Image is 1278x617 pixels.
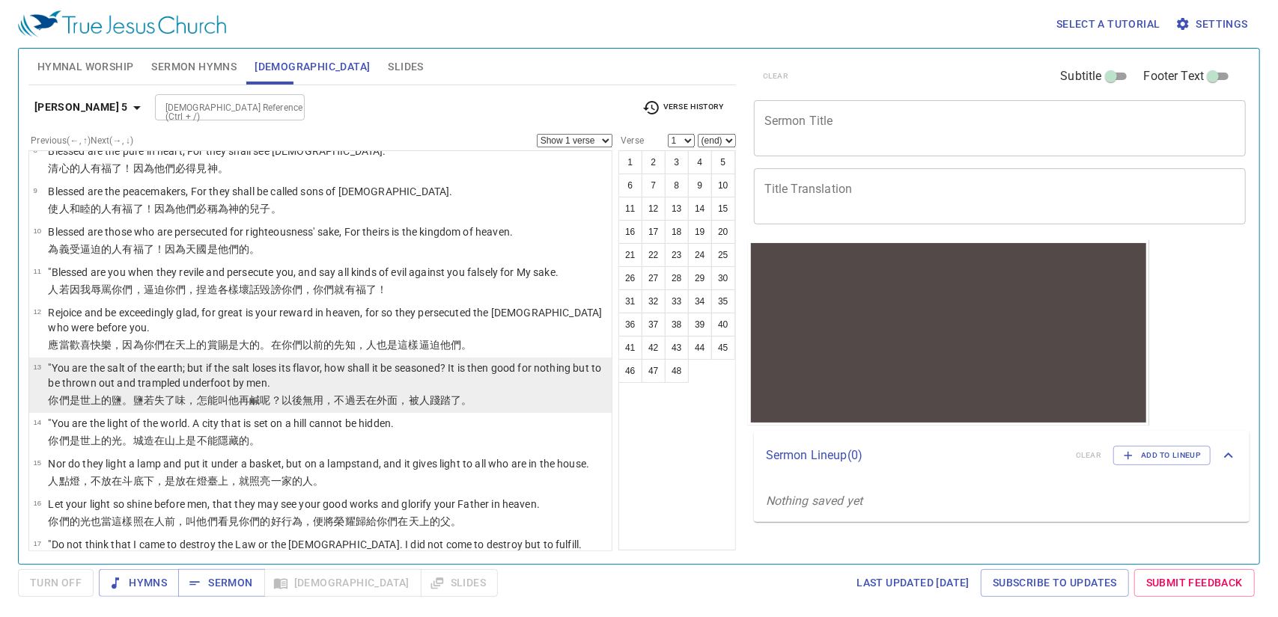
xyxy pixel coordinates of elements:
[33,267,41,275] span: 11
[144,394,472,406] wg217: 若
[48,201,452,216] p: 使人和睦的人
[101,435,260,446] wg2889: 的光
[618,336,642,360] button: 41
[239,515,461,527] wg1492: 你們的
[618,197,642,221] button: 11
[33,458,41,467] span: 15
[665,150,689,174] button: 3
[430,394,472,406] wg444: 踐踏了
[711,313,735,337] button: 40
[33,418,41,426] span: 14
[618,266,642,290] button: 26
[618,243,642,267] button: 21
[144,203,282,215] wg3107: ！因為
[48,456,589,471] p: Nor do they light a lamp and put it under a basket, but on a lampstand, and it gives light to all...
[111,574,167,592] span: Hymns
[1178,15,1248,34] span: Settings
[48,305,607,335] p: Rejoice and be exceedingly glad, for great is your reward in heaven, for so they persecuted the [...
[618,289,642,313] button: 31
[70,162,228,174] wg2588: 的人有福了
[271,203,282,215] wg5207: 。
[1056,15,1160,34] span: Select a tutorial
[665,289,689,313] button: 33
[154,435,261,446] wg2749: 在山
[31,136,133,145] label: Previous (←, ↑) Next (→, ↓)
[249,243,260,255] wg846: 。
[80,515,462,527] wg5216: 光
[48,393,607,408] p: 你們
[1144,67,1205,85] span: Footer Text
[175,339,472,351] wg1722: 天上
[186,435,260,446] wg1883: 是不
[711,174,735,197] button: 10
[618,136,644,145] label: Verse
[218,435,261,446] wg1410: 隱藏
[292,475,323,487] wg3614: 的人。
[228,339,472,351] wg3408: 是大的
[144,339,472,351] wg3754: 你們
[165,515,461,527] wg444: 前
[48,161,386,176] p: 清
[207,162,228,174] wg3700: 神
[688,197,712,221] button: 14
[70,475,324,487] wg2545: 燈
[175,203,282,215] wg3754: 他們
[218,475,324,487] wg3087: 上
[151,58,237,76] span: Sermon Hymns
[1134,569,1255,597] a: Submit Feedback
[190,574,252,592] span: Sermon
[711,197,735,221] button: 15
[33,499,41,507] span: 16
[419,394,472,406] wg5259: 人
[642,359,666,383] button: 47
[665,220,689,244] button: 18
[1113,446,1211,465] button: Add to Lineup
[48,514,540,529] p: 你們的
[302,283,387,295] wg5216: ，你們
[302,339,472,351] wg5216: 以前
[665,313,689,337] button: 38
[112,339,472,351] wg21: ，因為
[207,435,261,446] wg3756: 能
[175,162,228,174] wg846: 必得見
[451,515,461,527] wg3962: 。
[91,283,387,295] wg1700: 辱罵
[101,394,472,406] wg1093: 的鹽
[688,266,712,290] button: 29
[239,283,387,295] wg3956: 壞話
[282,283,388,295] wg2596: 你們
[711,336,735,360] button: 45
[642,289,666,313] button: 32
[754,431,1250,480] div: Sermon Lineup(0)clearAdd to Lineup
[37,58,134,76] span: Hymnal Worship
[144,515,462,527] wg2989: 在人
[48,282,559,297] p: 人若因
[642,243,666,267] button: 22
[80,394,472,406] wg2075: 世上
[633,96,732,119] button: Verse History
[101,243,260,255] wg1377: 的人有福了
[70,394,472,406] wg5210: 是
[642,336,666,360] button: 42
[688,336,712,360] button: 44
[302,515,461,527] wg2041: ，便將榮耀歸給
[154,162,228,174] wg3754: 他們
[642,313,666,337] button: 37
[48,265,559,280] p: "Blessed are you when they revile and persecute you, and say all kinds of evil against you falsel...
[409,515,462,527] wg1722: 天上
[688,174,712,197] button: 9
[197,203,282,215] wg846: 必稱為
[356,394,472,406] wg1508: 丟
[48,360,607,390] p: "You are the salt of the earth; but if the salt loses its flavor, how shall it be seasoned? It is...
[48,473,589,488] p: 人點
[688,150,712,174] button: 4
[154,475,323,487] wg5259: ，是放在燈臺
[255,58,370,76] span: [DEMOGRAPHIC_DATA]
[665,336,689,360] button: 43
[260,394,472,406] wg233: 呢？以後
[207,243,261,255] wg932: 是
[197,339,472,351] wg3772: 的賞賜
[323,339,472,351] wg4253: 的先知
[48,144,386,159] p: Blessed are the pure in heart, For they shall see [DEMOGRAPHIC_DATA].
[122,162,228,174] wg3107: ！因為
